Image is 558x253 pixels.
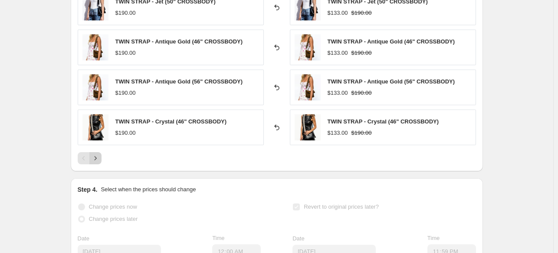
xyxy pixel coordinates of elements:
p: Select when the prices should change [101,185,196,194]
strike: $190.00 [351,49,372,57]
span: Revert to original prices later? [304,203,379,210]
img: A7400200_80x.jpg [295,114,321,140]
strike: $190.00 [351,89,372,97]
img: A7400207-4_80x.jpg [82,34,108,60]
img: A7400207-4_80x.jpg [295,74,321,100]
h2: Step 4. [78,185,98,194]
span: TWIN STRAP - Antique Gold (46" CROSSBODY) [115,38,243,45]
span: TWIN STRAP - Antique Gold (46" CROSSBODY) [328,38,455,45]
span: TWIN STRAP - Antique Gold (56" CROSSBODY) [115,78,243,85]
div: $190.00 [115,9,136,17]
span: TWIN STRAP - Antique Gold (56" CROSSBODY) [328,78,455,85]
div: $190.00 [115,129,136,137]
strike: $190.00 [351,129,372,137]
nav: Pagination [78,152,102,164]
div: $133.00 [328,9,348,17]
span: TWIN STRAP - Crystal (46" CROSSBODY) [328,118,439,125]
img: A7400207-4_80x.jpg [295,34,321,60]
span: Time [427,235,440,241]
div: $133.00 [328,129,348,137]
span: Change prices now [89,203,137,210]
div: $133.00 [328,89,348,97]
img: A7400200_80x.jpg [82,114,108,140]
div: $133.00 [328,49,348,57]
span: Time [212,235,224,241]
div: $190.00 [115,89,136,97]
strike: $190.00 [351,9,372,17]
button: Next [89,152,102,164]
span: Date [78,235,89,242]
span: Change prices later [89,216,138,222]
span: Date [292,235,304,242]
div: $190.00 [115,49,136,57]
span: TWIN STRAP - Crystal (46" CROSSBODY) [115,118,227,125]
img: A7400207-4_80x.jpg [82,74,108,100]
